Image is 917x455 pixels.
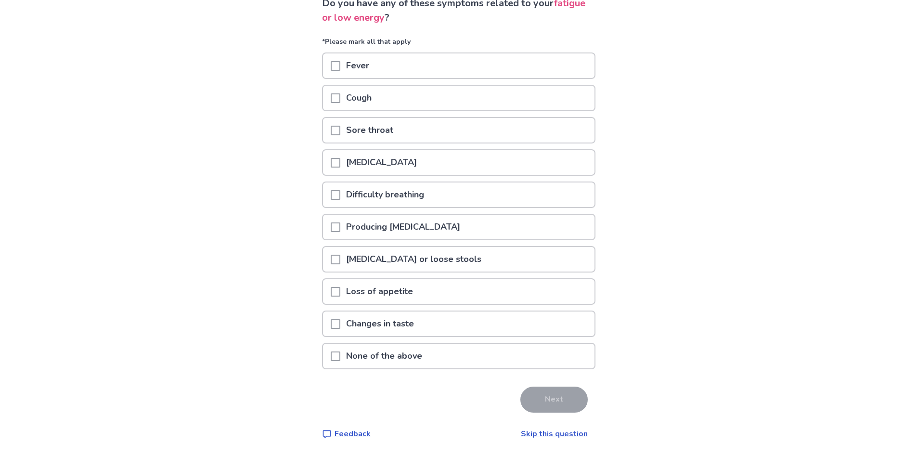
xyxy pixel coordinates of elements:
[322,428,371,440] a: Feedback
[340,53,375,78] p: Fever
[340,312,420,336] p: Changes in taste
[335,428,371,440] p: Feedback
[340,279,419,304] p: Loss of appetite
[340,344,428,368] p: None of the above
[340,215,466,239] p: Producing [MEDICAL_DATA]
[340,118,399,143] p: Sore throat
[521,429,588,439] a: Skip this question
[340,247,487,272] p: [MEDICAL_DATA] or loose stools
[340,86,377,110] p: Cough
[340,150,423,175] p: [MEDICAL_DATA]
[520,387,588,413] button: Next
[322,37,595,52] p: *Please mark all that apply
[340,182,430,207] p: Difficulty breathing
